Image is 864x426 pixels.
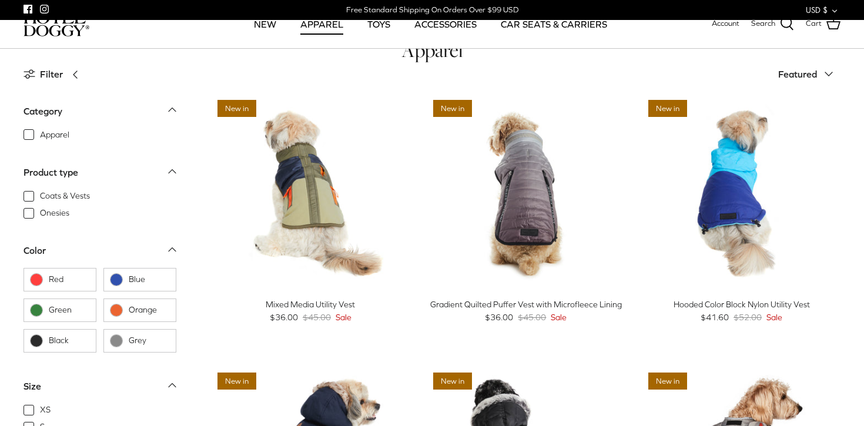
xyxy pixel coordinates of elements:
a: APPAREL [290,4,354,44]
span: $45.00 [303,311,331,324]
span: Featured [778,69,817,79]
span: Cart [806,18,822,30]
span: $52.00 [734,311,762,324]
a: Category [24,102,176,128]
span: Coats & Vests [40,190,90,202]
span: Sale [336,311,351,324]
span: New in [433,100,472,117]
a: Product type [24,163,176,189]
span: New in [217,100,256,117]
a: Account [712,18,739,30]
a: Free Standard Shipping On Orders Over $99 USD [346,1,518,19]
span: Blue [129,274,170,286]
div: Gradient Quilted Puffer Vest with Microfleece Lining [427,298,625,311]
span: Sale [551,311,567,324]
span: Red [49,274,90,286]
span: $36.00 [485,311,513,324]
a: Hooded Color Block Nylon Utility Vest $41.60 $52.00 Sale [642,298,840,324]
span: $41.60 [701,311,729,324]
a: Facebook [24,5,32,14]
span: Sale [766,311,782,324]
a: Mixed Media Utility Vest [212,94,410,292]
a: Hooded Color Block Nylon Utility Vest [642,94,840,292]
a: Instagram [40,5,49,14]
a: Mixed Media Utility Vest $36.00 $45.00 Sale [212,298,410,324]
div: Product type [24,165,78,180]
span: XS [40,404,51,416]
a: CAR SEATS & CARRIERS [490,4,618,44]
span: New in [433,373,472,390]
img: hoteldoggycom [24,12,89,36]
span: Filter [40,67,63,82]
a: Filter [24,60,86,88]
span: New in [648,373,687,390]
div: Mixed Media Utility Vest [212,298,410,311]
a: Color [24,241,176,268]
h1: Apparel [24,38,840,63]
span: Onesies [40,207,69,219]
div: Color [24,243,46,259]
span: Orange [129,304,170,316]
div: Free Standard Shipping On Orders Over $99 USD [346,5,518,15]
a: Search [751,16,794,32]
button: Featured [778,61,840,87]
div: Primary navigation [175,4,686,44]
span: $36.00 [270,311,298,324]
span: Account [712,19,739,28]
a: Gradient Quilted Puffer Vest with Microfleece Lining $36.00 $45.00 Sale [427,298,625,324]
div: Hooded Color Block Nylon Utility Vest [642,298,840,311]
span: New in [648,100,687,117]
span: Black [49,335,90,347]
a: NEW [243,4,287,44]
a: Gradient Quilted Puffer Vest with Microfleece Lining [427,94,625,292]
span: Green [49,304,90,316]
span: Search [751,18,775,30]
span: Grey [129,335,170,347]
span: Apparel [40,129,69,140]
a: ACCESSORIES [404,4,487,44]
a: Cart [806,16,840,32]
span: New in [217,373,256,390]
div: Category [24,103,62,119]
a: TOYS [357,4,401,44]
div: Size [24,379,41,394]
span: $45.00 [518,311,546,324]
a: Size [24,377,176,403]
